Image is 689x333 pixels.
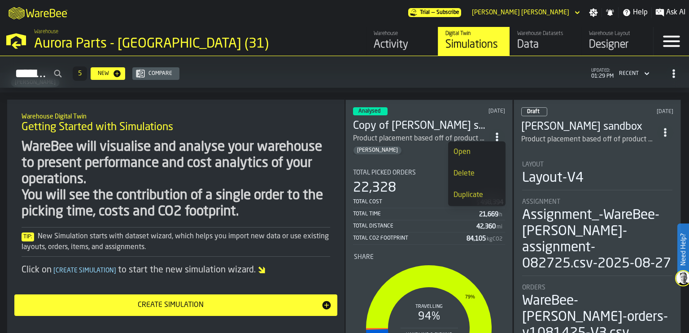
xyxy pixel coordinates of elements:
div: Title [522,198,672,206]
a: link-to-/wh/i/aa2e4adb-2cd5-4688-aa4a-ec82bcf75d46/pricing/ [408,8,461,17]
span: Total Picked Orders [353,169,416,176]
span: Ask AI [666,7,685,18]
div: Total Distance [353,223,476,229]
div: Updated: 9/12/2025, 1:58:06 PM Created: 9/12/2025, 10:44:44 AM [447,108,505,114]
h3: [PERSON_NAME] sandbox [521,120,657,134]
label: button-toggle-Ask AI [652,7,689,18]
label: button-toggle-Help [619,7,651,18]
div: Copy of Corey's sandbox [353,119,489,133]
h3: Copy of [PERSON_NAME] sandbox [353,119,489,133]
li: dropdown-item [448,141,506,163]
div: Product placement based off of product weights and location dims [521,134,657,145]
div: status-0 2 [521,107,547,116]
div: Stat Value [476,223,496,230]
div: Assignment_-WareBee-[PERSON_NAME]-assignment- 082725.csv-2025-08-27 [522,207,672,272]
div: WareBee will visualise and analyse your warehouse to present performance and cost analytics of yo... [22,139,330,220]
div: Open [454,147,500,158]
span: Help [633,7,648,18]
span: Draft [527,109,540,114]
div: Warehouse Layout [589,31,646,37]
label: button-toggle-Notifications [602,8,618,17]
div: Updated: 9/10/2025, 3:43:30 PM Created: 9/10/2025, 9:50:22 AM [611,109,674,115]
div: Menu Subscription [408,8,461,17]
div: Compare [145,70,176,77]
div: Designer [589,38,646,52]
button: button-Compare [132,67,179,80]
div: Title [354,254,504,261]
span: 01:29 PM [591,73,614,79]
div: Activity [374,38,431,52]
label: button-toggle-Menu [654,27,689,56]
div: Corey's sandbox [521,120,657,134]
span: Create Simulation [52,267,118,274]
span: updated: [591,68,614,73]
span: mi [497,224,502,230]
a: link-to-/wh/i/aa2e4adb-2cd5-4688-aa4a-ec82bcf75d46/designer [581,27,653,56]
div: status-3 2 [353,107,388,115]
span: ] [114,267,116,274]
button: button-Create Simulation [14,294,337,316]
div: ButtonLoadMore-Load More-Prev-First-Last [69,66,91,81]
div: stat-Total Picked Orders [353,169,505,245]
span: Assignment [522,198,560,206]
div: Delete [454,168,500,179]
div: New [94,70,113,77]
span: kgCO2 [487,236,502,242]
h2: Sub Title [22,111,330,120]
div: Total CO2 Footprint [353,235,467,241]
div: Title [522,284,672,291]
span: Trial [420,9,430,16]
div: New Simulation starts with dataset wizard, which helps you import new data or use existing layout... [22,231,330,253]
div: Layout-V4 [522,170,584,186]
div: Total Time [353,211,479,217]
span: Analysed [358,109,380,114]
label: button-toggle-Settings [585,8,602,17]
span: — [432,9,435,16]
div: stat-Layout [522,161,672,190]
div: Click on to start the new simulation wizard. [22,264,330,276]
button: button-New [91,67,125,80]
div: Stat Value [467,235,486,242]
span: Corey [353,147,401,153]
a: link-to-/wh/i/aa2e4adb-2cd5-4688-aa4a-ec82bcf75d46/simulations [438,27,510,56]
div: Stat Value [479,211,498,218]
div: Warehouse [374,31,431,37]
div: Total Cost [353,199,475,205]
div: Product placement based off of product weights and location dims [353,133,489,144]
div: DropdownMenuValue-MARK MCKENNA MCKENNA [468,7,582,18]
span: Layout [522,161,544,168]
span: Share [354,254,374,261]
div: Warehouse Datasets [517,31,574,37]
label: Need Help? [678,224,688,275]
li: dropdown-item [448,163,506,184]
span: 5 [78,70,82,77]
div: stat-Assignment [522,198,672,276]
span: h [499,212,502,218]
div: Simulations [445,38,502,52]
div: Title [522,161,672,168]
div: title-Getting Started with Simulations [14,107,337,139]
span: Subscribe [436,9,459,16]
a: link-to-/wh/i/aa2e4adb-2cd5-4688-aa4a-ec82bcf75d46/data [510,27,581,56]
a: link-to-/wh/i/aa2e4adb-2cd5-4688-aa4a-ec82bcf75d46/feed/ [366,27,438,56]
span: [ [53,267,56,274]
div: DropdownMenuValue-4 [615,68,651,79]
span: Warehouse [34,29,58,35]
div: Data [517,38,574,52]
span: Getting Started with Simulations [22,120,173,135]
div: 22,328 [353,180,396,196]
span: Tip: [22,232,34,241]
li: dropdown-item [448,184,506,206]
div: Digital Twin [445,31,502,37]
ul: dropdown-menu [448,141,506,206]
div: Duplicate [454,190,500,201]
div: Aurora Parts - [GEOGRAPHIC_DATA] (31) [34,36,276,52]
div: DropdownMenuValue-4 [619,70,639,77]
div: Title [353,169,505,176]
div: Create Simulation [20,300,321,311]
